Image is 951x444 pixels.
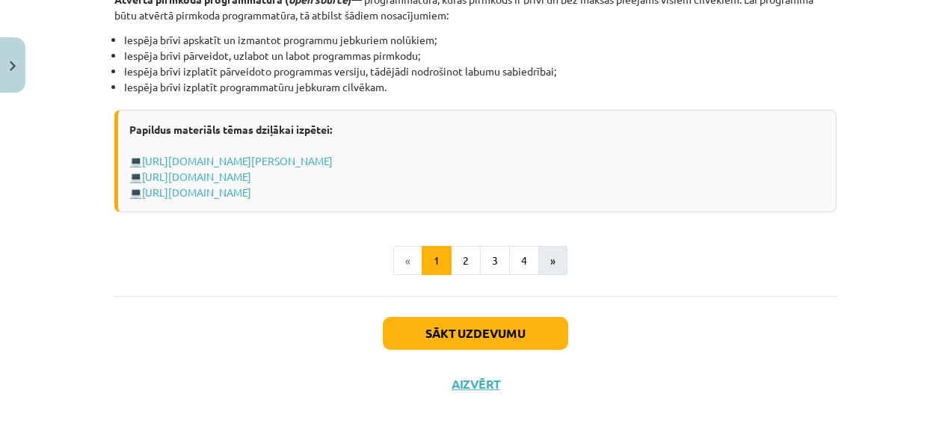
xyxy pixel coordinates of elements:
[114,246,837,276] nav: Page navigation example
[124,32,837,48] li: Iespēja brīvi apskatīt un izmantot programmu jebkuriem nolūkiem;
[124,79,837,95] li: Iespēja brīvi izplatīt programmatūru jebkuram cilvēkam.
[114,110,837,212] div: 💻 💻 💻
[447,377,504,392] button: Aizvērt
[129,123,332,136] strong: Papildus materiāls tēmas dziļākai izpētei:
[142,170,251,183] a: [URL][DOMAIN_NAME]
[451,246,481,276] button: 2
[142,154,333,167] a: [URL][DOMAIN_NAME][PERSON_NAME]
[383,317,568,350] button: Sākt uzdevumu
[124,64,837,79] li: Iespēja brīvi izplatīt pārveidoto programmas versiju, tādējādi nodrošinot labumu sabiedrībai;
[480,246,510,276] button: 3
[538,246,567,276] button: »
[10,61,16,71] img: icon-close-lesson-0947bae3869378f0d4975bcd49f059093ad1ed9edebbc8119c70593378902aed.svg
[422,246,452,276] button: 1
[124,48,837,64] li: Iespēja brīvi pārveidot, uzlabot un labot programmas pirmkodu;
[509,246,539,276] button: 4
[142,185,251,199] a: [URL][DOMAIN_NAME]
